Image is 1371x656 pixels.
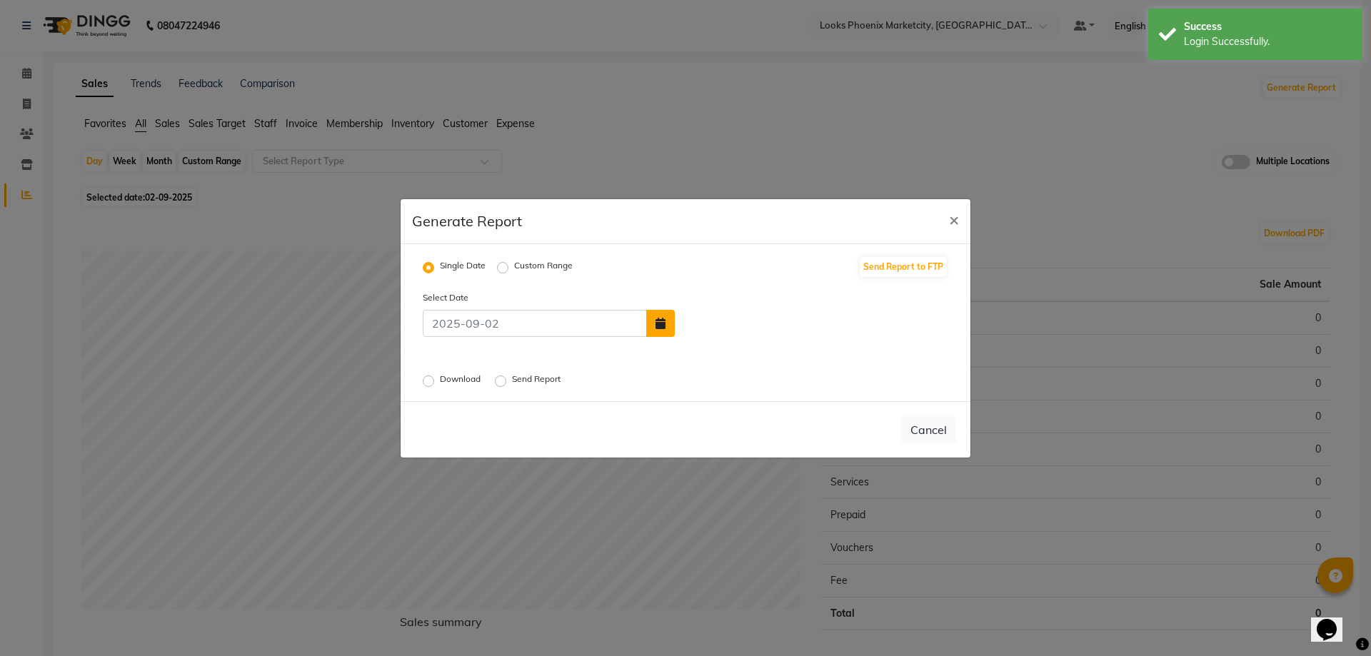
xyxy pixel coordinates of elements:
[412,211,522,232] h5: Generate Report
[440,373,483,390] label: Download
[514,259,573,276] label: Custom Range
[1184,19,1352,34] div: Success
[938,199,970,239] button: Close
[412,291,549,304] label: Select Date
[423,310,647,337] input: 2025-09-02
[860,257,947,277] button: Send Report to FTP
[901,416,956,443] button: Cancel
[1184,34,1352,49] div: Login Successfully.
[512,373,563,390] label: Send Report
[440,259,486,276] label: Single Date
[1311,599,1357,642] iframe: chat widget
[949,208,959,230] span: ×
